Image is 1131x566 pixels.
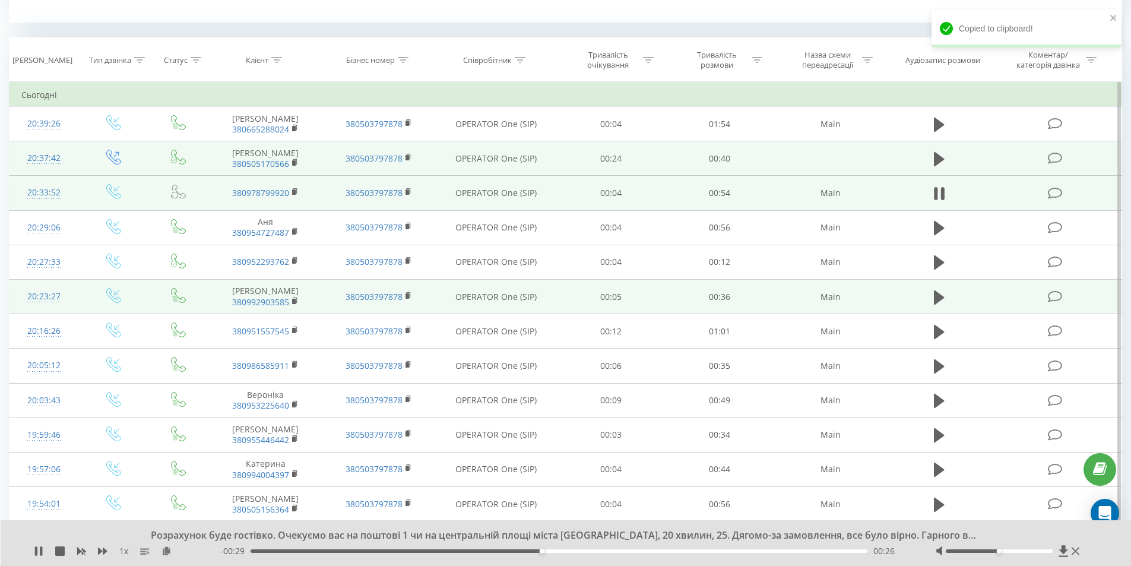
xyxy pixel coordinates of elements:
td: OPERATOR One (SIP) [435,245,557,279]
a: 380978799920 [232,187,289,198]
td: Сьогодні [9,83,1122,107]
td: Катерина [209,452,322,486]
div: 20:05:12 [21,354,67,377]
td: Main [774,280,886,314]
div: 20:03:43 [21,389,67,412]
td: 00:56 [666,210,774,245]
a: 380952293762 [232,256,289,267]
td: OPERATOR One (SIP) [435,314,557,349]
td: Main [774,107,886,141]
td: 00:04 [557,452,666,486]
a: 380503797878 [346,360,403,371]
a: 380503797878 [346,498,403,510]
div: Тип дзвінка [89,55,131,65]
td: OPERATOR One (SIP) [435,141,557,176]
div: Аудіозапис розмови [905,55,980,65]
td: 00:12 [666,245,774,279]
div: 20:37:42 [21,147,67,170]
td: OPERATOR One (SIP) [435,383,557,418]
div: Бізнес номер [346,55,395,65]
div: 20:29:06 [21,216,67,239]
td: 00:34 [666,418,774,452]
a: 380992903585 [232,296,289,308]
td: [PERSON_NAME] [209,487,322,521]
span: 00:26 [873,545,895,557]
div: Назва схеми переадресації [796,50,859,70]
div: Тривалість очікування [576,50,640,70]
a: 380505156364 [232,504,289,515]
td: OPERATOR One (SIP) [435,487,557,521]
td: 00:04 [557,107,666,141]
td: 00:40 [666,141,774,176]
a: 380503797878 [346,463,403,475]
td: Main [774,383,886,418]
td: [PERSON_NAME] [209,107,322,141]
a: 380503797878 [346,187,403,198]
a: 380503797878 [346,291,403,302]
td: [PERSON_NAME] [209,418,322,452]
td: 00:49 [666,383,774,418]
a: 380503797878 [346,222,403,233]
a: 380951557545 [232,325,289,337]
div: 20:27:33 [21,251,67,274]
td: 00:35 [666,349,774,383]
td: Аня [209,210,322,245]
td: Main [774,245,886,279]
td: OPERATOR One (SIP) [435,280,557,314]
a: 380986585911 [232,360,289,371]
td: Main [774,418,886,452]
td: 00:54 [666,176,774,210]
td: OPERATOR One (SIP) [435,210,557,245]
td: 00:04 [557,210,666,245]
a: 380953225640 [232,400,289,411]
td: OPERATOR One (SIP) [435,176,557,210]
a: 380954727487 [232,227,289,238]
a: 380955446442 [232,434,289,445]
div: Copied to clipboard! [932,10,1122,48]
td: Main [774,452,886,486]
button: close [1110,13,1118,24]
td: 00:04 [557,245,666,279]
div: 19:57:06 [21,458,67,481]
div: Open Intercom Messenger [1091,499,1119,527]
td: Main [774,487,886,521]
td: 00:04 [557,176,666,210]
td: 00:03 [557,418,666,452]
td: Main [774,176,886,210]
div: Розрахунок буде гостівко. Очекуємо вас на поштові 1 чи на центральній площі міста [GEOGRAPHIC_DAT... [139,529,978,542]
td: 00:36 [666,280,774,314]
div: 20:23:27 [21,285,67,308]
td: OPERATOR One (SIP) [435,452,557,486]
td: 00:24 [557,141,666,176]
div: [PERSON_NAME] [12,55,72,65]
div: Співробітник [463,55,512,65]
td: Main [774,210,886,245]
td: Вероніка [209,383,322,418]
td: 00:04 [557,487,666,521]
div: Коментар/категорія дзвінка [1013,50,1083,70]
td: OPERATOR One (SIP) [435,107,557,141]
div: Accessibility label [539,549,544,554]
div: Accessibility label [997,549,1002,554]
a: 380503797878 [346,256,403,267]
td: 01:54 [666,107,774,141]
a: 380665288024 [232,124,289,135]
div: 20:33:52 [21,181,67,204]
div: 19:59:46 [21,423,67,447]
td: 01:01 [666,314,774,349]
div: Клієнт [246,55,268,65]
td: 00:06 [557,349,666,383]
a: 380503797878 [346,394,403,406]
div: 20:16:26 [21,320,67,343]
td: 00:44 [666,452,774,486]
div: Тривалість розмови [685,50,749,70]
td: [PERSON_NAME] [209,280,322,314]
div: 20:39:26 [21,112,67,135]
a: 380503797878 [346,429,403,440]
a: 380505170566 [232,158,289,169]
td: OPERATOR One (SIP) [435,418,557,452]
div: 19:54:01 [21,492,67,516]
td: 00:56 [666,487,774,521]
td: Main [774,314,886,349]
td: 00:12 [557,314,666,349]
